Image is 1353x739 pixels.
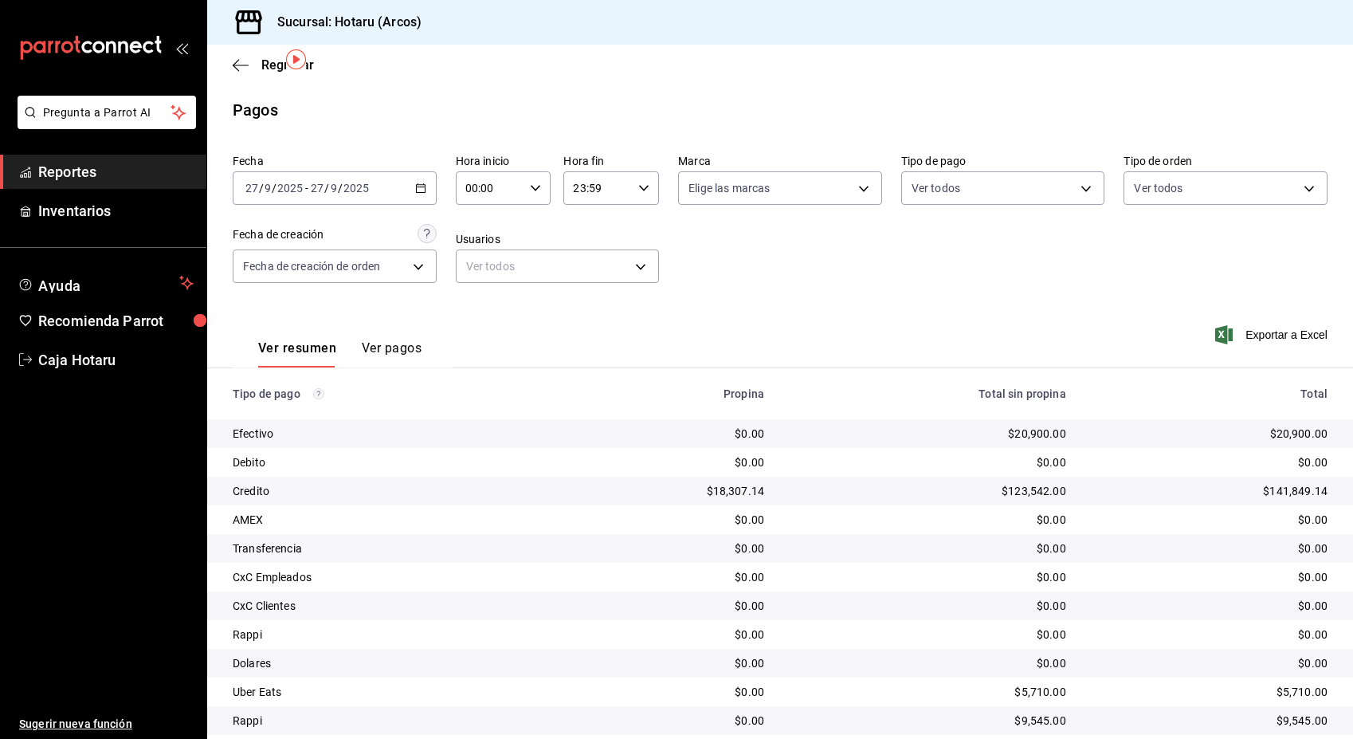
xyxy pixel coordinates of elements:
span: Ver todos [912,180,960,196]
div: $0.00 [790,598,1066,614]
label: Hora inicio [456,155,551,167]
div: $0.00 [567,569,765,585]
h3: Sucursal: Hotaru (Arcos) [265,13,422,32]
div: $5,710.00 [790,684,1066,700]
label: Usuarios [456,234,660,245]
div: Rappi [233,713,542,729]
div: Ver todos [456,250,660,283]
button: Ver resumen [258,340,336,368]
span: Ver todos [1134,180,1182,196]
input: -- [264,182,272,195]
div: $0.00 [567,684,765,700]
button: Exportar a Excel [1218,325,1328,344]
span: Elige las marcas [688,180,770,196]
div: AMEX [233,512,542,528]
span: - [305,182,308,195]
div: $0.00 [567,426,765,442]
div: Propina [567,387,765,400]
button: Ver pagos [362,340,422,368]
span: / [272,182,276,195]
div: Total [1092,387,1328,400]
div: $0.00 [790,512,1066,528]
label: Hora fin [563,155,659,167]
button: Regresar [233,57,314,73]
div: $0.00 [1092,512,1328,528]
span: / [324,182,329,195]
span: Sugerir nueva función [19,716,194,733]
div: Pagos [233,98,278,122]
div: Fecha de creación [233,226,324,243]
input: -- [245,182,259,195]
div: $0.00 [1092,655,1328,671]
div: Tipo de pago [233,387,542,400]
span: Recomienda Parrot [38,310,194,332]
div: $0.00 [790,454,1066,470]
div: $0.00 [1092,569,1328,585]
div: Uber Eats [233,684,542,700]
span: Inventarios [38,200,194,222]
span: Fecha de creación de orden [243,258,380,274]
label: Tipo de pago [901,155,1105,167]
input: ---- [276,182,304,195]
div: $20,900.00 [790,426,1066,442]
div: $0.00 [567,512,765,528]
div: $5,710.00 [1092,684,1328,700]
div: $0.00 [567,454,765,470]
div: $141,849.14 [1092,483,1328,499]
div: $0.00 [567,713,765,729]
div: $0.00 [567,655,765,671]
div: $0.00 [790,627,1066,643]
input: -- [310,182,324,195]
button: open_drawer_menu [175,41,188,54]
input: -- [330,182,338,195]
label: Marca [678,155,882,167]
div: CxC Empleados [233,569,542,585]
div: Transferencia [233,540,542,556]
svg: Los pagos realizados con Pay y otras terminales son montos brutos. [313,388,324,399]
div: Debito [233,454,542,470]
div: CxC Clientes [233,598,542,614]
div: navigation tabs [258,340,422,368]
label: Fecha [233,155,437,167]
div: Dolares [233,655,542,671]
label: Tipo de orden [1124,155,1328,167]
span: Ayuda [38,273,173,293]
div: $0.00 [567,627,765,643]
input: ---- [343,182,370,195]
div: $0.00 [790,569,1066,585]
span: / [259,182,264,195]
img: Tooltip marker [286,49,306,69]
div: Total sin propina [790,387,1066,400]
div: $0.00 [790,540,1066,556]
div: Efectivo [233,426,542,442]
div: $9,545.00 [790,713,1066,729]
span: Reportes [38,161,194,183]
span: Regresar [261,57,314,73]
div: Rappi [233,627,542,643]
div: $0.00 [567,540,765,556]
button: Pregunta a Parrot AI [18,96,196,129]
div: $0.00 [790,655,1066,671]
div: $0.00 [1092,540,1328,556]
div: Credito [233,483,542,499]
div: $0.00 [1092,598,1328,614]
div: $0.00 [1092,454,1328,470]
span: Pregunta a Parrot AI [43,104,171,121]
div: $0.00 [567,598,765,614]
div: $0.00 [1092,627,1328,643]
div: $123,542.00 [790,483,1066,499]
span: Caja Hotaru [38,349,194,371]
div: $20,900.00 [1092,426,1328,442]
div: $18,307.14 [567,483,765,499]
div: $9,545.00 [1092,713,1328,729]
a: Pregunta a Parrot AI [11,116,196,132]
span: / [338,182,343,195]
